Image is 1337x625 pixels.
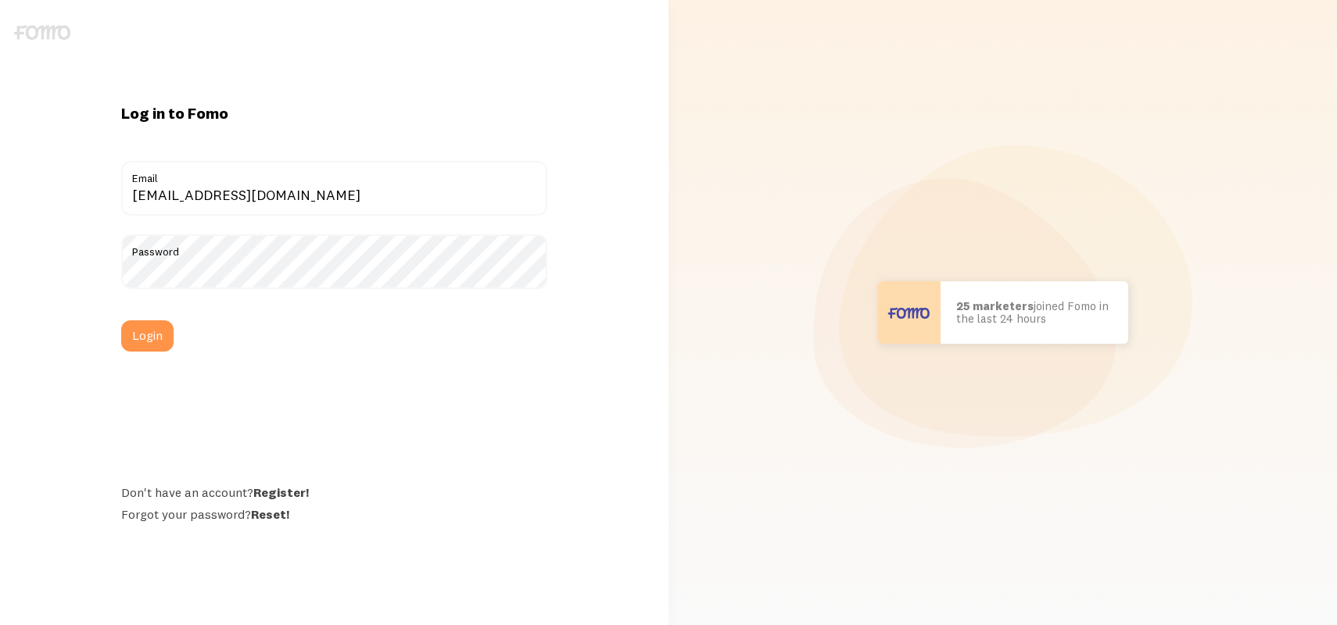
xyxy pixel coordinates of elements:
[121,161,548,187] label: Email
[121,484,548,500] div: Don't have an account?
[956,298,1034,313] b: 25 marketers
[121,103,548,123] h1: Log in to Fomo
[121,234,548,261] label: Password
[878,281,941,344] img: User avatar
[251,506,289,522] a: Reset!
[121,320,174,352] button: Login
[121,506,548,522] div: Forgot your password?
[253,484,309,500] a: Register!
[956,300,1113,326] p: joined Fomo in the last 24 hours
[14,25,70,40] img: fomo-logo-gray-b99e0e8ada9f9040e2984d0d95b3b12da0074ffd48d1e5cb62ac37fc77b0b268.svg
